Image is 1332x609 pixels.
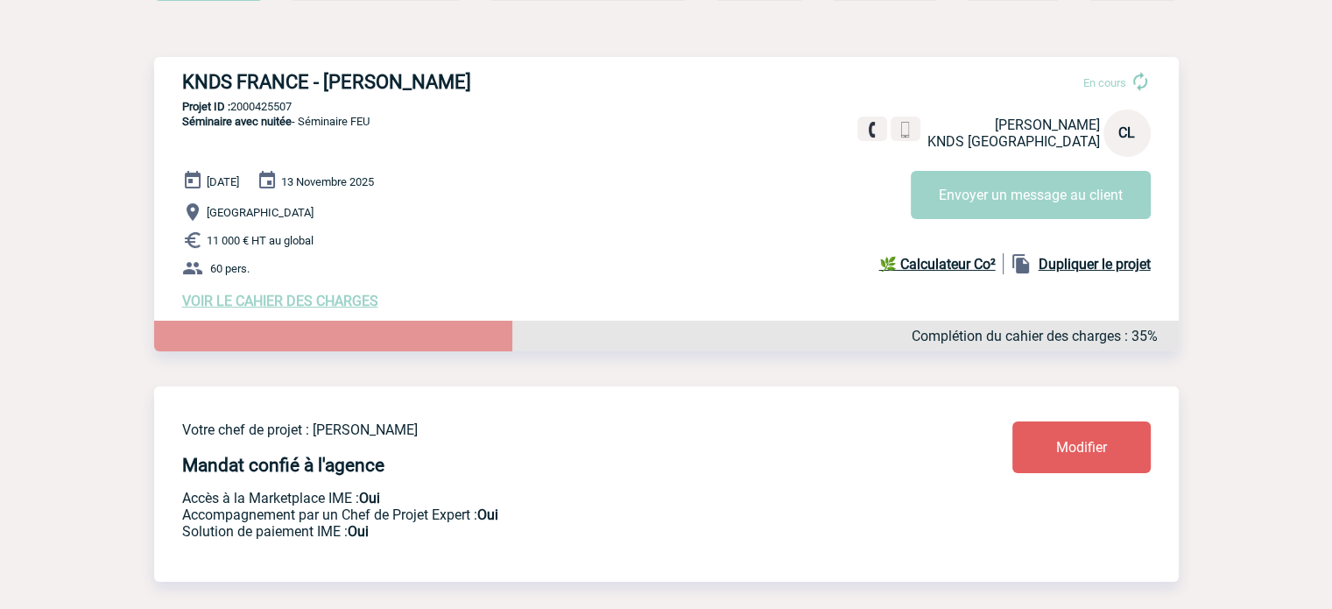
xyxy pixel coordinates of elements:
[1011,253,1032,274] img: file_copy-black-24dp.png
[927,133,1100,150] span: KNDS [GEOGRAPHIC_DATA]
[281,175,374,188] span: 13 Novembre 2025
[1056,439,1107,456] span: Modifier
[879,253,1004,274] a: 🌿 Calculateur Co²
[207,175,239,188] span: [DATE]
[207,234,314,247] span: 11 000 € HT au global
[911,171,1151,219] button: Envoyer un message au client
[182,71,708,93] h3: KNDS FRANCE - [PERSON_NAME]
[154,100,1179,113] p: 2000425507
[182,100,230,113] b: Projet ID :
[1039,256,1151,273] b: Dupliquer le projet
[182,455,384,476] h4: Mandat confié à l'agence
[879,256,996,273] b: 🌿 Calculateur Co²
[182,115,370,128] span: - Séminaire FEU
[182,421,909,438] p: Votre chef de projet : [PERSON_NAME]
[1118,124,1135,141] span: CL
[182,490,909,506] p: Accès à la Marketplace IME :
[210,262,250,275] span: 60 pers.
[182,293,378,309] a: VOIR LE CAHIER DES CHARGES
[995,117,1100,133] span: [PERSON_NAME]
[348,523,369,540] b: Oui
[359,490,380,506] b: Oui
[182,506,909,523] p: Prestation payante
[207,206,314,219] span: [GEOGRAPHIC_DATA]
[898,122,913,138] img: portable.png
[1083,76,1126,89] span: En cours
[864,122,880,138] img: fixe.png
[477,506,498,523] b: Oui
[182,523,909,540] p: Conformité aux process achat client, Prise en charge de la facturation, Mutualisation de plusieur...
[182,115,292,128] span: Séminaire avec nuitée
